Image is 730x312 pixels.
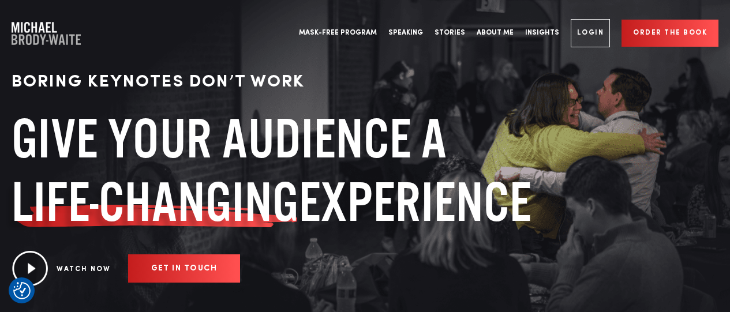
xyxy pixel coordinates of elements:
[12,251,48,286] img: Play
[57,266,111,273] a: WATCH NOW
[293,12,383,55] a: Mask-Free Program
[383,12,429,55] a: Speaking
[12,170,299,234] span: LIFE-CHANGING
[571,19,611,47] a: Login
[12,107,548,234] h1: GIVE YOUR AUDIENCE A EXPERIENCE
[622,20,718,47] a: Order the book
[128,254,240,283] a: GET IN TOUCH
[12,69,548,95] p: BORING KEYNOTES DON’T WORK
[519,12,565,55] a: Insights
[429,12,471,55] a: Stories
[13,282,31,299] img: Revisit consent button
[471,12,519,55] a: About Me
[12,22,81,45] a: Company Logo Company Logo
[13,282,31,299] button: Consent Preferences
